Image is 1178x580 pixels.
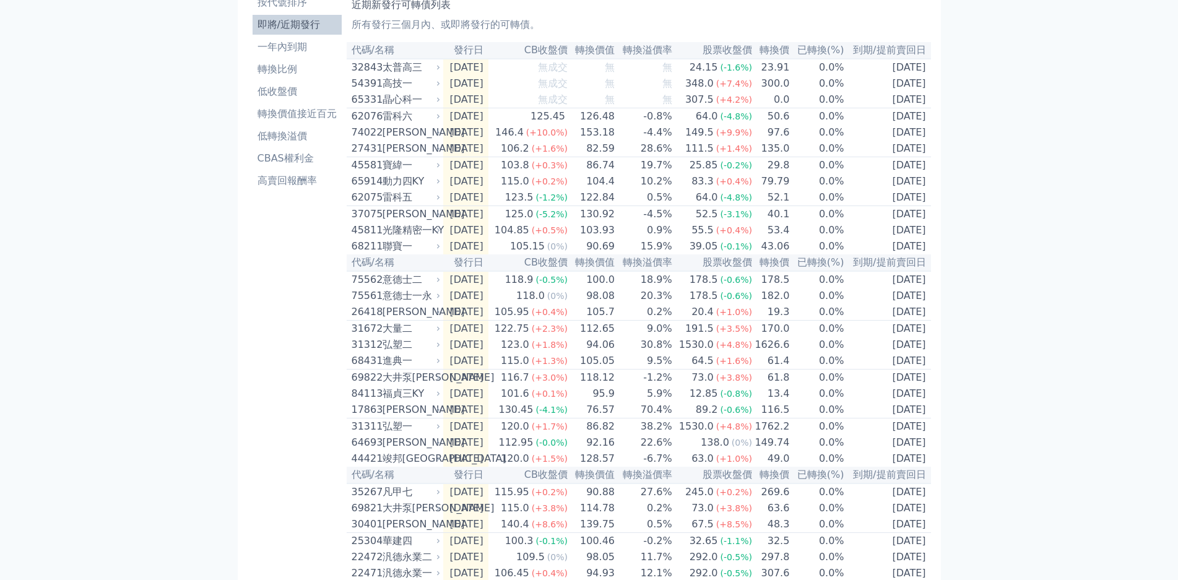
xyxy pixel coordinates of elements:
[845,76,931,92] td: [DATE]
[615,189,673,206] td: 0.5%
[693,109,721,124] div: 64.0
[383,305,438,319] div: [PERSON_NAME]
[689,353,716,368] div: 64.5
[845,173,931,189] td: [DATE]
[615,108,673,125] td: -0.8%
[568,222,615,238] td: 103.93
[538,93,568,105] span: 無成交
[693,190,721,205] div: 64.0
[443,76,488,92] td: [DATE]
[790,92,844,108] td: 0.0%
[716,176,752,186] span: (+0.4%)
[845,59,931,76] td: [DATE]
[845,157,931,174] td: [DATE]
[532,160,568,170] span: (+0.3%)
[443,42,488,59] th: 發行日
[538,77,568,89] span: 無成交
[526,128,568,137] span: (+10.0%)
[753,402,790,418] td: 116.5
[845,206,931,223] td: [DATE]
[352,190,379,205] div: 62075
[352,239,379,254] div: 68211
[753,42,790,59] th: 轉換價
[352,223,379,238] div: 45811
[790,124,844,141] td: 0.0%
[753,271,790,288] td: 178.5
[383,239,438,254] div: 聯寶一
[532,144,568,154] span: (+1.6%)
[253,149,342,168] a: CBAS權利金
[716,95,752,105] span: (+4.2%)
[352,207,379,222] div: 37075
[753,238,790,254] td: 43.06
[535,405,568,415] span: (-4.1%)
[673,42,753,59] th: 股票收盤價
[720,209,752,219] span: (-3.1%)
[753,189,790,206] td: 52.1
[753,288,790,304] td: 182.0
[790,59,844,76] td: 0.0%
[753,124,790,141] td: 97.6
[253,84,342,99] li: 低收盤價
[535,209,568,219] span: (-5.2%)
[383,353,438,368] div: 進典一
[845,189,931,206] td: [DATE]
[443,108,488,125] td: [DATE]
[790,189,844,206] td: 0.0%
[693,402,721,417] div: 89.2
[753,418,790,435] td: 1762.2
[568,157,615,174] td: 86.74
[443,189,488,206] td: [DATE]
[615,141,673,157] td: 28.6%
[443,124,488,141] td: [DATE]
[689,223,716,238] div: 55.5
[683,141,716,156] div: 111.5
[753,76,790,92] td: 300.0
[720,241,752,251] span: (-0.1%)
[720,160,752,170] span: (-0.2%)
[253,59,342,79] a: 轉換比例
[383,190,438,205] div: 雷科五
[753,222,790,238] td: 53.4
[253,82,342,102] a: 低收盤價
[790,370,844,386] td: 0.0%
[383,76,438,91] div: 高技一
[535,275,568,285] span: (-0.5%)
[532,307,568,317] span: (+0.4%)
[568,304,615,321] td: 105.7
[605,93,615,105] span: 無
[753,157,790,174] td: 29.8
[383,109,438,124] div: 雷科六
[352,76,379,91] div: 54391
[443,402,488,418] td: [DATE]
[615,402,673,418] td: 70.4%
[683,76,716,91] div: 348.0
[790,254,844,271] th: 已轉換(%)
[352,125,379,140] div: 74022
[753,206,790,223] td: 40.1
[845,353,931,370] td: [DATE]
[753,337,790,353] td: 1626.6
[253,173,342,188] li: 高賣回報酬率
[790,288,844,304] td: 0.0%
[790,337,844,353] td: 0.0%
[716,144,752,154] span: (+1.4%)
[498,337,532,352] div: 123.0
[443,271,488,288] td: [DATE]
[687,272,721,287] div: 178.5
[493,125,526,140] div: 146.4
[352,109,379,124] div: 62076
[498,370,532,385] div: 116.7
[492,321,532,336] div: 122.75
[845,337,931,353] td: [DATE]
[352,370,379,385] div: 69822
[790,418,844,435] td: 0.0%
[352,419,379,434] div: 31311
[687,60,721,75] div: 24.15
[508,239,547,254] div: 105.15
[347,254,443,271] th: 代碼/名稱
[720,63,752,72] span: (-1.6%)
[790,353,844,370] td: 0.0%
[352,158,379,173] div: 45581
[498,419,532,434] div: 120.0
